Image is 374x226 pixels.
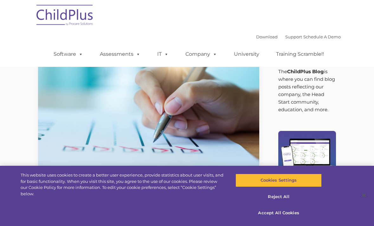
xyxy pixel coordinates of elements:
button: Close [357,188,371,202]
a: Download [256,34,278,39]
font: | [256,34,341,39]
a: Schedule A Demo [303,34,341,39]
p: The is where you can find blog posts reflecting our company, the Head Start community, education,... [278,68,336,113]
img: Efficiency Boost: ChildPlus Online's Enhanced Family Pre-Application Process - Streamlining Appli... [38,44,259,169]
img: ChildPlus by Procare Solutions [33,0,97,32]
button: Cookies Settings [235,174,321,187]
div: This website uses cookies to create a better user experience, provide statistics about user visit... [21,172,224,197]
a: Company [179,48,223,61]
a: IT [151,48,175,61]
a: Software [47,48,89,61]
button: Reject All [235,190,321,203]
strong: ChildPlus Blog [287,68,324,74]
button: Accept All Cookies [235,206,321,220]
a: Support [285,34,302,39]
a: Training Scramble!! [270,48,330,61]
a: University [228,48,266,61]
a: Assessments [93,48,147,61]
